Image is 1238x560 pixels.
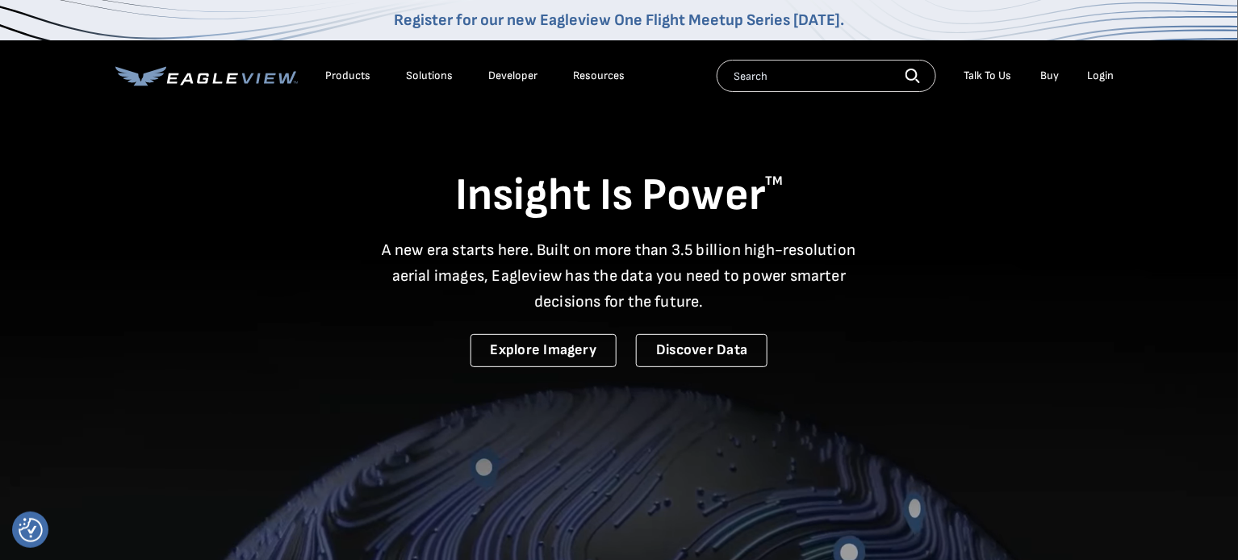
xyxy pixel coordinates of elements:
a: Developer [488,69,537,83]
a: Explore Imagery [471,334,617,367]
div: Talk To Us [964,69,1011,83]
div: Login [1088,69,1115,83]
a: Buy [1040,69,1059,83]
h1: Insight Is Power [115,168,1123,224]
sup: TM [765,173,783,189]
a: Register for our new Eagleview One Flight Meetup Series [DATE]. [394,10,844,30]
div: Solutions [406,69,453,83]
button: Consent Preferences [19,518,43,542]
div: Products [325,69,370,83]
div: Resources [573,69,625,83]
input: Search [717,60,936,92]
img: Revisit consent button [19,518,43,542]
a: Discover Data [636,334,767,367]
p: A new era starts here. Built on more than 3.5 billion high-resolution aerial images, Eagleview ha... [372,237,866,315]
